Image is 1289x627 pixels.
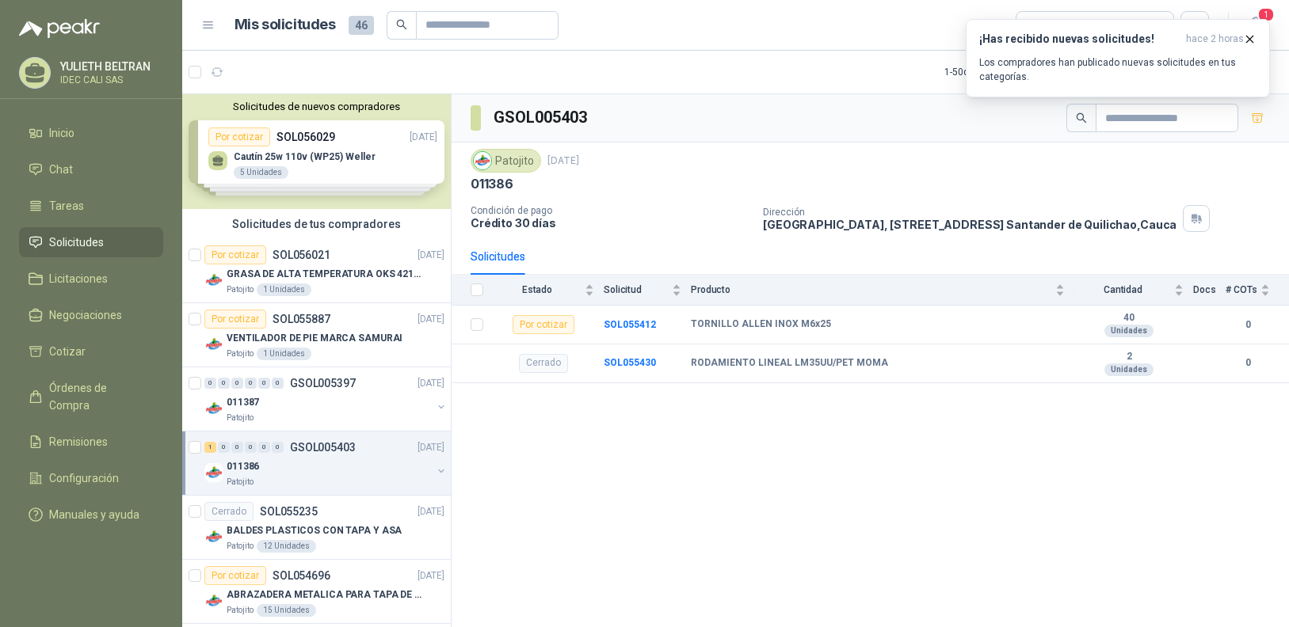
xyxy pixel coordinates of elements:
[227,604,254,617] p: Patojito
[257,604,316,617] div: 15 Unidades
[49,306,122,324] span: Negociaciones
[1226,284,1257,295] span: # COTs
[19,191,163,221] a: Tareas
[1076,112,1087,123] span: search
[979,55,1257,84] p: Los compradores han publicado nuevas solicitudes en tus categorías.
[49,379,148,414] span: Órdenes de Compra
[19,227,163,257] a: Solicitudes
[60,75,159,85] p: IDEC CALI SAS
[493,275,604,306] th: Estado
[227,459,259,474] p: 011386
[235,13,336,36] h1: Mis solicitudes
[227,348,254,360] p: Patojito
[204,438,448,488] a: 1 0 0 0 0 0 GSOL005403[DATE] Company Logo011386Patojito
[258,378,270,389] div: 0
[272,442,284,453] div: 0
[227,412,254,424] p: Patojito
[290,442,356,453] p: GSOL005403
[245,378,257,389] div: 0
[494,105,589,130] h3: GSOL005403
[204,310,266,329] div: Por cotizar
[1186,32,1244,46] span: hace 2 horas
[204,527,223,546] img: Company Logo
[19,19,100,38] img: Logo peakr
[204,374,448,424] a: 0 0 0 0 0 0 GSOL005397[DATE] Company Logo011387Patojito
[204,591,223,610] img: Company Logo
[966,19,1270,97] button: ¡Has recibido nuevas solicitudes!hace 2 horas Los compradores han publicado nuevas solicitudes en...
[1193,275,1226,306] th: Docs
[49,506,139,523] span: Manuales y ayuda
[257,540,316,553] div: 12 Unidades
[1241,11,1270,40] button: 1
[204,271,223,290] img: Company Logo
[519,354,568,373] div: Cerrado
[273,249,330,260] p: SOL056021
[418,504,444,519] p: [DATE]
[227,587,424,602] p: ABRAZADERA METALICA PARA TAPA DE TAMBOR DE PLASTICO DE 50 LT
[1226,275,1289,306] th: # COTs
[1104,325,1154,337] div: Unidades
[60,61,159,72] p: YULIETH BELTRAN
[231,442,243,453] div: 0
[1074,275,1193,306] th: Cantidad
[1074,351,1184,363] b: 2
[189,101,444,112] button: Solicitudes de nuevos compradores
[418,248,444,263] p: [DATE]
[604,357,656,368] a: SOL055430
[763,207,1176,218] p: Dirección
[49,161,73,178] span: Chat
[204,378,216,389] div: 0
[231,378,243,389] div: 0
[227,476,254,488] p: Patojito
[49,270,108,287] span: Licitaciones
[204,463,223,482] img: Company Logo
[49,197,84,215] span: Tareas
[218,378,230,389] div: 0
[260,506,318,517] p: SOL055235
[257,348,311,360] div: 1 Unidades
[227,283,254,296] p: Patojito
[19,300,163,330] a: Negociaciones
[471,216,750,230] p: Crédito 30 días
[182,209,451,239] div: Solicitudes de tus compradores
[227,331,402,346] p: VENTILADOR DE PIE MARCA SAMURAI
[49,124,74,142] span: Inicio
[1226,317,1270,332] b: 0
[19,463,163,493] a: Configuración
[691,275,1074,306] th: Producto
[227,540,254,553] p: Patojito
[182,496,451,560] a: CerradoSOL055235[DATE] Company LogoBALDES PLASTICOS CON TAPA Y ASAPatojito12 Unidades
[19,118,163,148] a: Inicio
[604,319,656,330] a: SOL055412
[272,378,284,389] div: 0
[257,283,311,296] div: 1 Unidades
[471,248,525,265] div: Solicitudes
[604,284,669,295] span: Solicitud
[691,318,831,331] b: TORNILLO ALLEN INOX M6x25
[19,264,163,294] a: Licitaciones
[290,378,356,389] p: GSOL005397
[49,234,104,251] span: Solicitudes
[471,149,541,173] div: Patojito
[944,59,1036,85] div: 1 - 50 de 55
[349,16,374,35] span: 46
[204,502,254,521] div: Cerrado
[474,152,491,169] img: Company Logo
[49,469,119,487] span: Configuración
[418,440,444,455] p: [DATE]
[204,566,266,585] div: Por cotizar
[1226,355,1270,370] b: 0
[273,570,330,581] p: SOL054696
[418,376,444,391] p: [DATE]
[418,568,444,583] p: [DATE]
[763,218,1176,231] p: [GEOGRAPHIC_DATA], [STREET_ADDRESS] Santander de Quilichao , Cauca
[182,303,451,367] a: Por cotizarSOL055887[DATE] Company LogoVENTILADOR DE PIE MARCA SAMURAIPatojito1 Unidades
[396,19,407,30] span: search
[471,176,513,192] p: 011386
[49,433,108,450] span: Remisiones
[979,32,1180,46] h3: ¡Has recibido nuevas solicitudes!
[227,395,259,410] p: 011387
[1074,284,1171,295] span: Cantidad
[1074,312,1184,325] b: 40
